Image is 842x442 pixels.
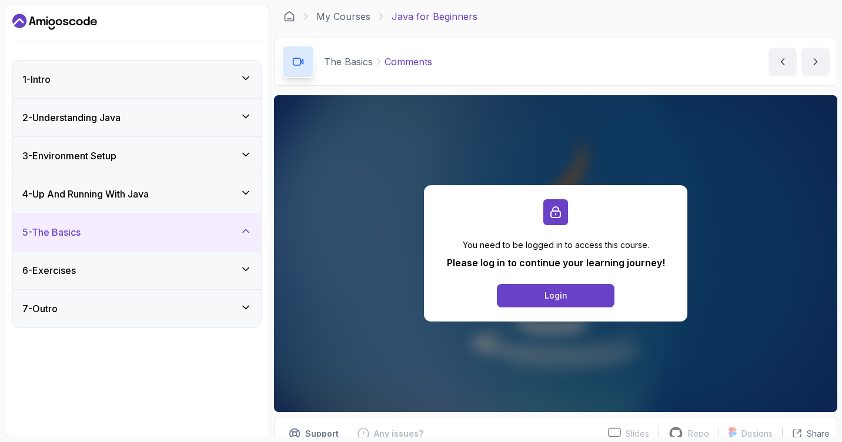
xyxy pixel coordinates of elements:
[769,48,797,76] button: previous content
[12,12,97,31] a: Dashboard
[374,428,423,440] p: Any issues?
[13,213,261,251] button: 5-The Basics
[385,55,432,69] p: Comments
[544,290,567,302] div: Login
[13,290,261,327] button: 7-Outro
[447,239,665,251] p: You need to be logged in to access this course.
[22,72,51,86] h3: 1 - Intro
[392,9,477,24] p: Java for Beginners
[447,256,665,270] p: Please log in to continue your learning journey!
[688,428,709,440] p: Repo
[22,263,76,277] h3: 6 - Exercises
[305,428,339,440] p: Support
[13,99,261,136] button: 2-Understanding Java
[13,252,261,289] button: 6-Exercises
[13,61,261,98] button: 1-Intro
[22,302,58,316] h3: 7 - Outro
[22,225,81,239] h3: 5 - The Basics
[324,55,373,69] p: The Basics
[741,428,773,440] p: Designs
[316,9,370,24] a: My Courses
[497,284,614,307] button: Login
[626,428,649,440] p: Slides
[807,428,830,440] p: Share
[283,11,295,22] a: Dashboard
[13,137,261,175] button: 3-Environment Setup
[13,175,261,213] button: 4-Up And Running With Java
[22,187,149,201] h3: 4 - Up And Running With Java
[22,110,121,125] h3: 2 - Understanding Java
[22,149,116,163] h3: 3 - Environment Setup
[801,48,830,76] button: next content
[782,428,830,440] button: Share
